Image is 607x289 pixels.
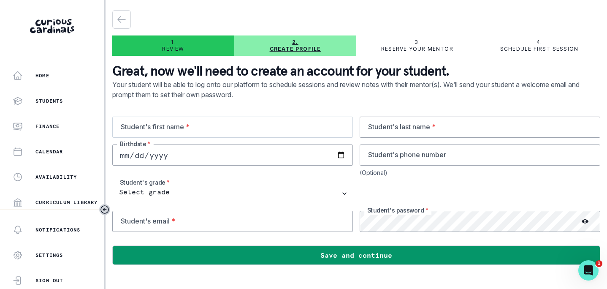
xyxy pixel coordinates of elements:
[99,204,110,215] button: Toggle sidebar
[112,245,600,265] button: Save and continue
[35,199,98,206] p: Curriculum Library
[35,98,63,104] p: Students
[171,39,175,46] p: 1.
[35,277,63,284] p: Sign Out
[112,79,600,117] p: Your student will be able to log onto our platform to schedule sessions and review notes with the...
[537,39,542,46] p: 4.
[578,260,599,281] iframe: Intercom live chat
[162,46,184,52] p: Review
[381,46,453,52] p: Reserve your mentor
[35,148,63,155] p: Calendar
[35,72,49,79] p: Home
[35,174,77,180] p: Availability
[415,39,420,46] p: 3.
[30,19,74,33] img: Curious Cardinals Logo
[35,226,81,233] p: Notifications
[35,123,60,130] p: Finance
[35,252,63,259] p: Settings
[112,63,600,79] p: Great, now we'll need to create an account for your student.
[596,260,602,267] span: 1
[270,46,321,52] p: Create profile
[292,39,298,46] p: 2.
[500,46,578,52] p: Schedule first session
[360,169,600,176] div: (Optional)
